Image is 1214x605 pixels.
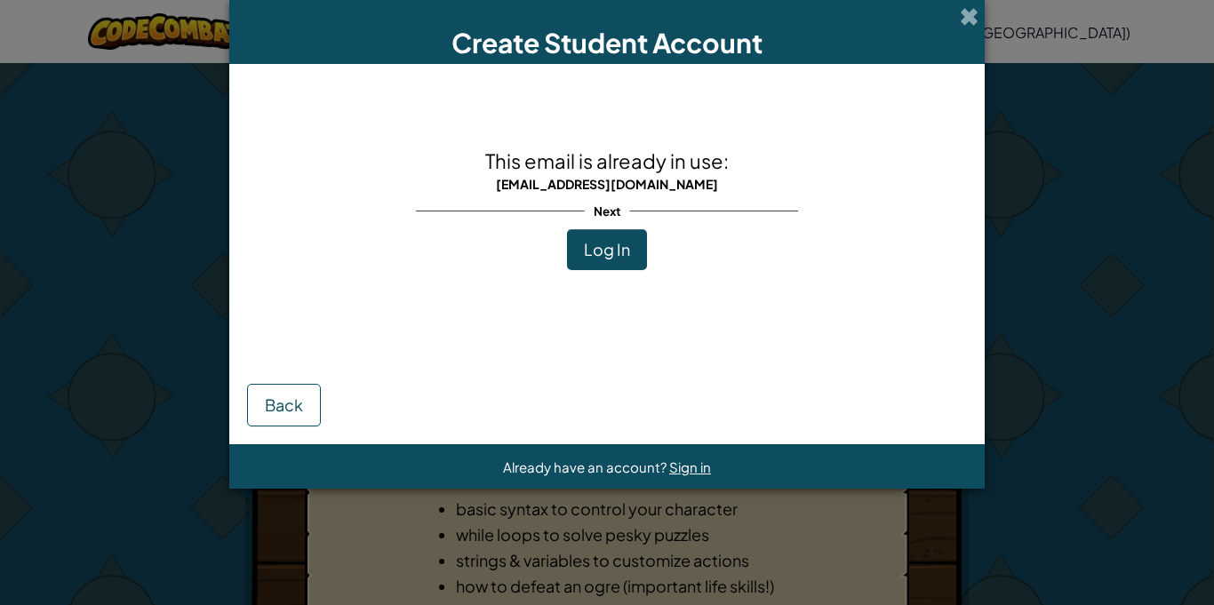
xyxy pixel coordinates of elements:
[496,176,718,192] span: [EMAIL_ADDRESS][DOMAIN_NAME]
[485,148,729,173] span: This email is already in use:
[584,239,630,259] span: Log In
[585,198,630,224] span: Next
[503,458,669,475] span: Already have an account?
[669,458,711,475] a: Sign in
[265,394,303,415] span: Back
[451,26,763,60] span: Create Student Account
[567,229,647,270] button: Log In
[247,384,321,426] button: Back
